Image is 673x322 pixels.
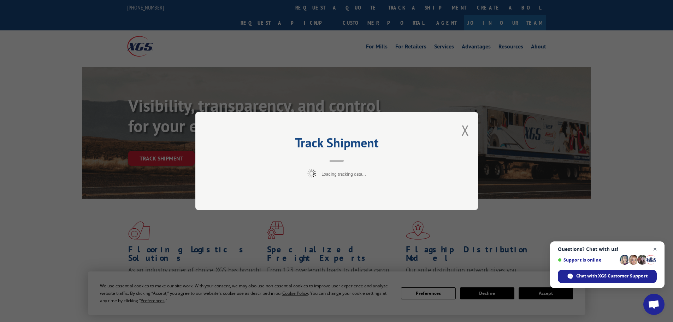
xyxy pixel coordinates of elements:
span: Support is online [558,257,617,263]
span: Loading tracking data... [321,171,366,177]
span: Questions? Chat with us! [558,246,657,252]
h2: Track Shipment [231,138,443,151]
button: Close modal [461,121,469,140]
span: Chat with XGS Customer Support [558,270,657,283]
a: Open chat [643,294,665,315]
img: xgs-loading [307,169,316,178]
span: Chat with XGS Customer Support [576,273,648,279]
